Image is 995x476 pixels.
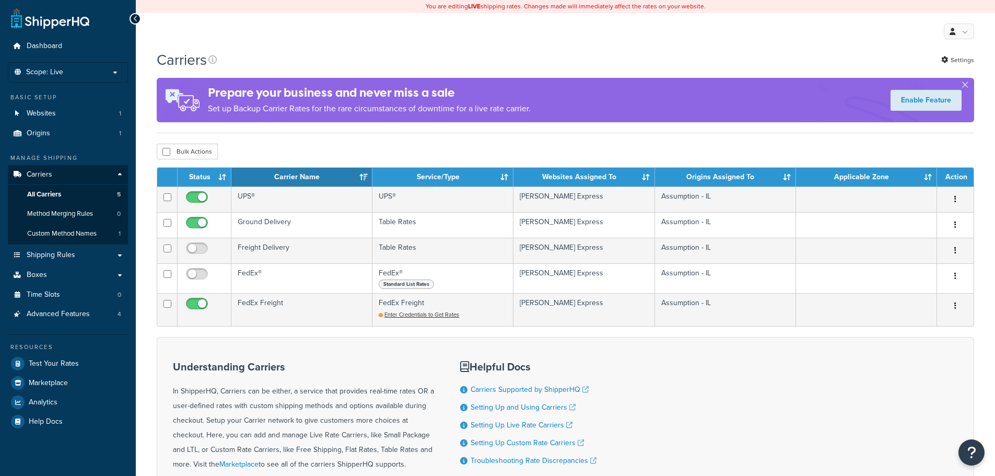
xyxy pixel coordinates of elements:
[8,393,128,412] a: Analytics
[29,417,63,426] span: Help Docs
[219,459,259,470] a: Marketplace
[941,53,974,67] a: Settings
[119,129,121,138] span: 1
[27,190,61,199] span: All Carriers
[513,168,654,187] th: Websites Assigned To: activate to sort column ascending
[8,285,128,305] a: Time Slots 0
[513,187,654,212] td: [PERSON_NAME] Express
[655,238,796,263] td: Assumption - IL
[231,212,372,238] td: Ground Delivery
[471,455,596,466] a: Troubleshooting Rate Discrepancies
[118,291,121,299] span: 0
[655,263,796,293] td: Assumption - IL
[8,374,128,392] a: Marketplace
[471,437,584,448] a: Setting Up Custom Rate Carriers
[468,2,481,11] b: LIVE
[796,168,937,187] th: Applicable Zone: activate to sort column ascending
[8,124,128,143] a: Origins 1
[231,238,372,263] td: Freight Delivery
[157,144,218,159] button: Bulk Actions
[8,265,128,285] a: Boxes
[8,204,128,224] a: Method Merging Rules 0
[29,379,68,388] span: Marketplace
[8,165,128,184] a: Carriers
[8,124,128,143] li: Origins
[8,104,128,123] li: Websites
[157,78,208,122] img: ad-rules-rateshop-fe6ec290ccb7230408bd80ed9643f0289d75e0ffd9eb532fc0e269fcd187b520.png
[471,384,589,395] a: Carriers Supported by ShipperHQ
[208,101,531,116] p: Set up Backup Carrier Rates for the rare circumstances of downtime for a live rate carrier.
[655,168,796,187] th: Origins Assigned To: activate to sort column ascending
[8,224,128,243] a: Custom Method Names 1
[27,129,50,138] span: Origins
[513,212,654,238] td: [PERSON_NAME] Express
[513,263,654,293] td: [PERSON_NAME] Express
[891,90,962,111] a: Enable Feature
[8,412,128,431] a: Help Docs
[29,398,57,407] span: Analytics
[27,229,97,238] span: Custom Method Names
[27,210,93,218] span: Method Merging Rules
[27,271,47,280] span: Boxes
[471,402,576,413] a: Setting Up and Using Carriers
[27,310,90,319] span: Advanced Features
[8,165,128,245] li: Carriers
[372,187,513,212] td: UPS®
[8,204,128,224] li: Method Merging Rules
[173,361,434,373] h3: Understanding Carriers
[178,168,231,187] th: Status: activate to sort column ascending
[27,291,60,299] span: Time Slots
[655,293,796,326] td: Assumption - IL
[231,293,372,326] td: FedEx Freight
[8,285,128,305] li: Time Slots
[27,170,52,179] span: Carriers
[29,359,79,368] span: Test Your Rates
[8,104,128,123] a: Websites 1
[8,354,128,373] a: Test Your Rates
[8,93,128,102] div: Basic Setup
[655,187,796,212] td: Assumption - IL
[119,109,121,118] span: 1
[231,168,372,187] th: Carrier Name: activate to sort column ascending
[8,305,128,324] li: Advanced Features
[8,224,128,243] li: Custom Method Names
[117,190,121,199] span: 5
[372,212,513,238] td: Table Rates
[8,246,128,265] a: Shipping Rules
[8,37,128,56] a: Dashboard
[117,210,121,218] span: 0
[8,185,128,204] li: All Carriers
[379,280,434,289] span: Standard List Rates
[11,8,89,29] a: ShipperHQ Home
[8,343,128,352] div: Resources
[8,305,128,324] a: Advanced Features 4
[8,154,128,162] div: Manage Shipping
[372,263,513,293] td: FedEx®
[372,168,513,187] th: Service/Type: activate to sort column ascending
[513,293,654,326] td: [PERSON_NAME] Express
[27,42,62,51] span: Dashboard
[384,310,459,319] span: Enter Credentials to Get Rates
[8,185,128,204] a: All Carriers 5
[157,50,207,70] h1: Carriers
[27,109,56,118] span: Websites
[379,310,459,319] a: Enter Credentials to Get Rates
[937,168,974,187] th: Action
[513,238,654,263] td: [PERSON_NAME] Express
[27,251,75,260] span: Shipping Rules
[655,212,796,238] td: Assumption - IL
[173,361,434,472] div: In ShipperHQ, Carriers can be either, a service that provides real-time rates OR a user-defined r...
[372,293,513,326] td: FedEx Freight
[460,361,596,373] h3: Helpful Docs
[26,68,63,77] span: Scope: Live
[231,187,372,212] td: UPS®
[471,420,572,431] a: Setting Up Live Rate Carriers
[119,229,121,238] span: 1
